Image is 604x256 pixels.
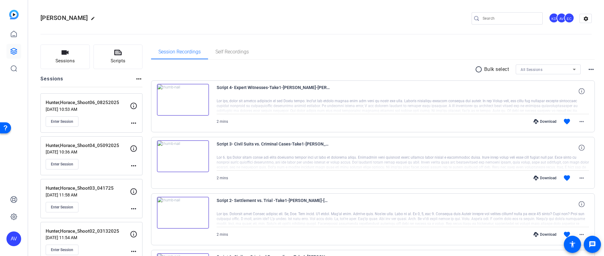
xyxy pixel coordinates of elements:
[578,118,585,125] mat-icon: more_horiz
[46,202,78,212] button: Enter Session
[217,140,330,155] span: Script 3- Civil Suits vs. Criminal Cases-Take1-[PERSON_NAME]-[PERSON_NAME]-Shoot02-03132025-2025-...
[46,116,78,127] button: Enter Session
[587,66,595,73] mat-icon: more_horiz
[51,247,73,252] span: Enter Session
[130,205,137,212] mat-icon: more_horiz
[46,107,130,112] p: [DATE] 10:53 AM
[217,176,228,180] span: 2 mins
[130,248,137,255] mat-icon: more_horiz
[46,149,130,154] p: [DATE] 10:36 AM
[40,45,90,69] button: Sessions
[563,118,571,125] mat-icon: favorite
[135,75,142,83] mat-icon: more_horiz
[157,197,209,229] img: thumb-nail
[91,16,98,24] mat-icon: edit
[51,205,73,210] span: Enter Session
[521,68,542,72] span: All Sessions
[40,14,88,21] span: [PERSON_NAME]
[46,159,78,169] button: Enter Session
[530,232,560,237] div: Download
[55,57,75,64] span: Sessions
[157,140,209,172] img: thumb-nail
[530,119,560,124] div: Download
[578,174,585,182] mat-icon: more_horiz
[51,162,73,167] span: Enter Session
[557,13,567,23] div: AV
[569,241,576,248] mat-icon: accessibility
[46,142,130,149] p: Hunter,Horace_Shoot04_05092025
[564,13,574,23] div: EC
[557,13,567,24] ngx-avatar: Abby Veloz
[46,228,130,235] p: Hunter,Horace_Shoot02_03132025
[589,241,596,248] mat-icon: message
[564,13,575,24] ngx-avatar: Erika Centeno
[46,245,78,255] button: Enter Session
[578,231,585,238] mat-icon: more_horiz
[580,14,592,23] mat-icon: settings
[563,174,571,182] mat-icon: favorite
[215,49,249,54] span: Self Recordings
[46,185,130,192] p: Hunter,Horace_Shoot03_041725
[563,231,571,238] mat-icon: favorite
[130,119,137,127] mat-icon: more_horiz
[51,119,73,124] span: Enter Session
[158,49,201,54] span: Session Recordings
[484,66,509,73] p: Bulk select
[530,176,560,180] div: Download
[93,45,143,69] button: Scripts
[483,15,538,22] input: Search
[475,66,484,73] mat-icon: radio_button_unchecked
[9,10,19,19] img: blue-gradient.svg
[40,75,63,87] h2: Sessions
[111,57,125,64] span: Scripts
[217,119,228,124] span: 2 mins
[46,235,130,240] p: [DATE] 11:54 AM
[217,232,228,237] span: 2 mins
[549,13,560,24] ngx-avatar: Krystal Delgadillo
[549,13,559,23] div: KD
[46,99,130,106] p: Hunter,Horace_Shoot06_08252025
[46,192,130,197] p: [DATE] 11:58 AM
[217,197,330,211] span: Script 2- Settlement vs. Trial -Take1-[PERSON_NAME]-[PERSON_NAME]-Shoot02-03132025-2025-06-04-11-...
[157,84,209,116] img: thumb-nail
[217,84,330,99] span: Script 4- Expert Witnesses-Take1-[PERSON_NAME]-[PERSON_NAME]-Shoot02-03132025-2025-06-04-11-26-21...
[130,162,137,169] mat-icon: more_horiz
[6,231,21,246] div: AV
